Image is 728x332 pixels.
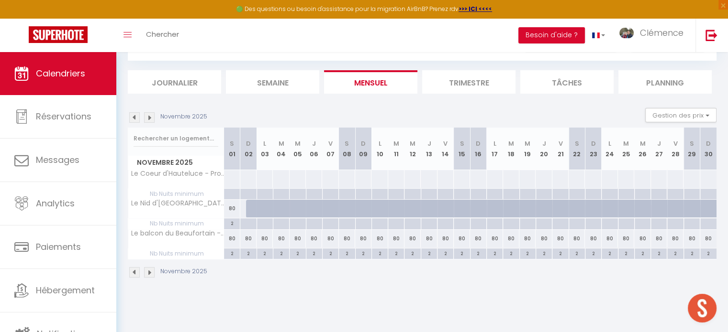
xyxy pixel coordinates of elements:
span: Le Coeur d'Hauteluce - Proche Saisies [130,170,225,177]
abbr: D [706,139,711,148]
li: Semaine [226,70,319,94]
div: 2 [323,248,338,257]
div: 80 [437,230,454,247]
abbr: L [378,139,381,148]
div: 2 [651,248,667,257]
span: Nb Nuits minimum [128,218,224,229]
th: 21 [552,128,569,170]
li: Mensuel [324,70,417,94]
abbr: M [639,139,645,148]
th: 06 [306,128,322,170]
abbr: J [312,139,316,148]
div: 80 [224,200,240,217]
li: Journalier [128,70,221,94]
img: Super Booking [29,26,88,43]
th: 22 [569,128,585,170]
span: Réservations [36,110,91,122]
abbr: M [623,139,629,148]
div: 80 [503,230,519,247]
button: Besoin d'aide ? [518,27,585,43]
th: 14 [437,128,454,170]
img: ... [619,28,634,39]
abbr: S [230,139,234,148]
a: ... Clémence [612,19,695,52]
abbr: J [427,139,431,148]
div: 2 [700,248,717,257]
div: 80 [552,230,569,247]
div: 80 [322,230,338,247]
button: Gestion des prix [645,108,717,122]
span: Novembre 2025 [128,156,224,170]
th: 11 [388,128,404,170]
th: 25 [618,128,634,170]
span: Le balcon du Beaufortain - Hauteluce [130,230,225,237]
th: 13 [421,128,437,170]
div: 80 [683,230,700,247]
th: 23 [585,128,601,170]
th: 29 [683,128,700,170]
abbr: V [328,139,333,148]
abbr: L [493,139,496,148]
abbr: S [345,139,349,148]
span: Clémence [640,27,683,39]
th: 05 [290,128,306,170]
div: 2 [618,248,634,257]
abbr: L [608,139,611,148]
th: 24 [602,128,618,170]
div: 2 [470,248,486,257]
div: Ouvrir le chat [688,294,717,322]
div: 80 [306,230,322,247]
div: 2 [273,248,289,257]
th: 15 [454,128,470,170]
div: 80 [569,230,585,247]
div: 2 [257,248,273,257]
abbr: V [558,139,562,148]
div: 80 [602,230,618,247]
li: Planning [618,70,712,94]
span: Nb Nuits minimum [128,248,224,259]
span: Paiements [36,241,81,253]
div: 2 [602,248,617,257]
li: Tâches [520,70,614,94]
th: 28 [667,128,683,170]
div: 80 [618,230,634,247]
div: 2 [290,248,305,257]
span: Hébergement [36,284,95,296]
div: 2 [421,248,437,257]
span: Chercher [146,29,179,39]
div: 2 [437,248,453,257]
div: 80 [388,230,404,247]
div: 80 [519,230,536,247]
span: Calendriers [36,67,85,79]
div: 2 [520,248,536,257]
div: 80 [404,230,421,247]
div: 80 [487,230,503,247]
div: 2 [224,248,240,257]
abbr: D [361,139,366,148]
th: 09 [355,128,371,170]
span: Nb Nuits minimum [128,189,224,199]
div: 80 [339,230,355,247]
abbr: D [476,139,481,148]
div: 80 [536,230,552,247]
div: 2 [224,218,240,227]
div: 80 [421,230,437,247]
abbr: V [443,139,448,148]
div: 2 [585,248,601,257]
abbr: S [690,139,694,148]
div: 80 [700,230,717,247]
input: Rechercher un logement... [134,130,218,147]
div: 2 [487,248,503,257]
a: >>> ICI <<<< [459,5,492,13]
div: 80 [290,230,306,247]
th: 26 [634,128,650,170]
span: Messages [36,154,79,166]
th: 08 [339,128,355,170]
th: 27 [651,128,667,170]
div: 80 [257,230,273,247]
abbr: S [460,139,464,148]
div: 80 [454,230,470,247]
div: 2 [240,248,256,257]
p: Novembre 2025 [160,112,207,121]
